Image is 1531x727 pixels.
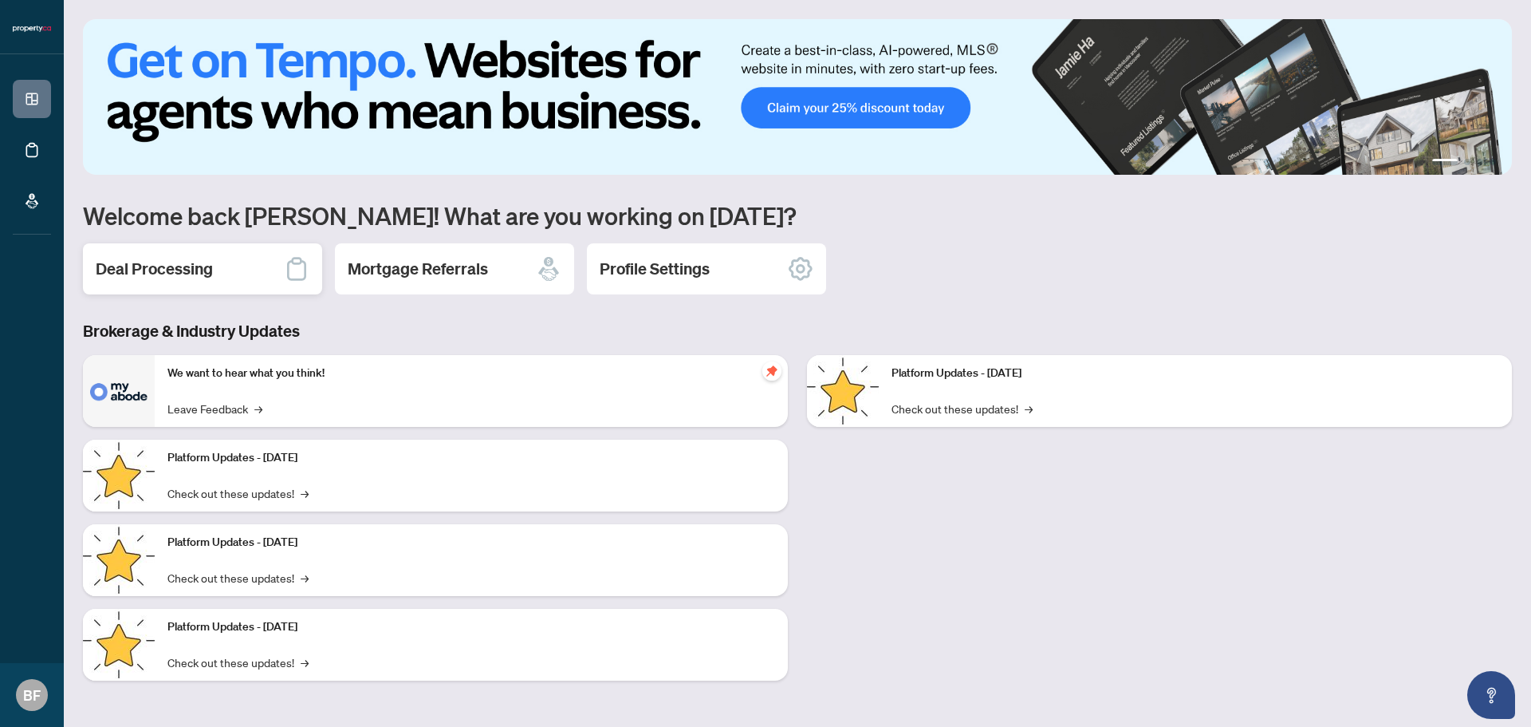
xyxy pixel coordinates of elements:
[167,534,775,551] p: Platform Updates - [DATE]
[167,449,775,467] p: Platform Updates - [DATE]
[891,400,1033,417] a: Check out these updates!→
[1025,400,1033,417] span: →
[167,484,309,502] a: Check out these updates!→
[167,400,262,417] a: Leave Feedback→
[83,19,1512,175] img: Slide 0
[96,258,213,280] h2: Deal Processing
[83,355,155,427] img: We want to hear what you think!
[1467,671,1515,719] button: Open asap
[301,569,309,587] span: →
[1432,159,1458,165] button: 1
[83,524,155,596] img: Platform Updates - July 21, 2025
[83,440,155,512] img: Platform Updates - September 16, 2025
[1464,159,1470,165] button: 2
[167,365,775,382] p: We want to hear what you think!
[13,24,51,34] img: logo
[891,365,1499,382] p: Platform Updates - [DATE]
[83,200,1512,231] h1: Welcome back [PERSON_NAME]! What are you working on [DATE]?
[600,258,710,280] h2: Profile Settings
[167,569,309,587] a: Check out these updates!→
[301,654,309,671] span: →
[762,362,781,381] span: pushpin
[83,609,155,681] img: Platform Updates - July 8, 2025
[254,400,262,417] span: →
[83,320,1512,342] h3: Brokerage & Industry Updates
[23,684,41,706] span: BF
[1490,159,1496,165] button: 4
[301,484,309,502] span: →
[807,355,879,427] img: Platform Updates - June 23, 2025
[348,258,488,280] h2: Mortgage Referrals
[167,654,309,671] a: Check out these updates!→
[167,618,775,636] p: Platform Updates - [DATE]
[1477,159,1483,165] button: 3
